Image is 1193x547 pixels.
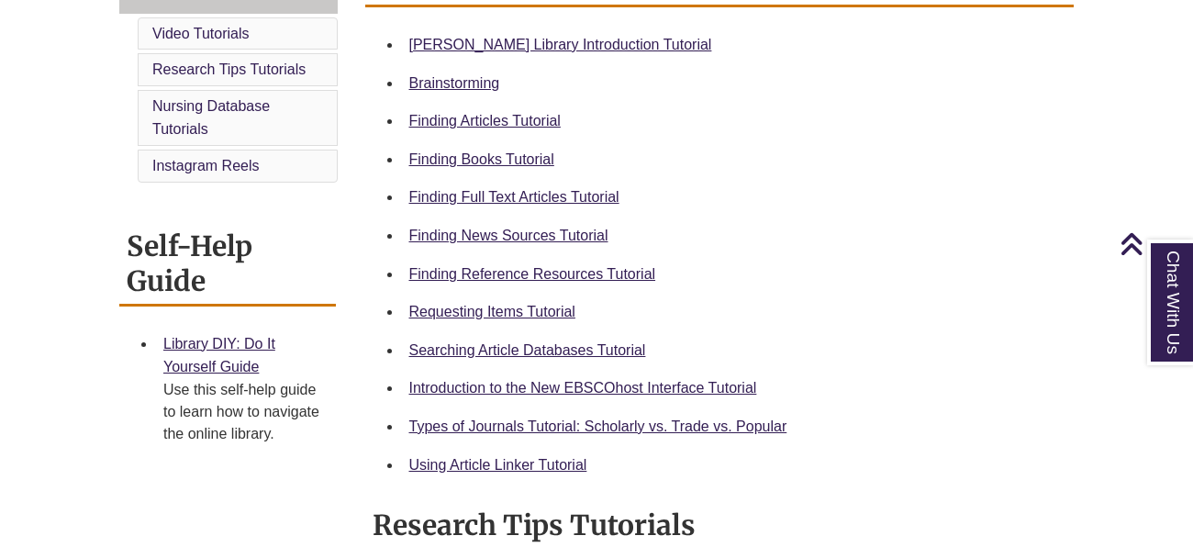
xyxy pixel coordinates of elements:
[409,151,554,167] a: Finding Books Tutorial
[152,158,260,173] a: Instagram Reels
[409,228,608,243] a: Finding News Sources Tutorial
[409,380,757,396] a: Introduction to the New EBSCOhost Interface Tutorial
[409,419,787,434] a: Types of Journals Tutorial: Scholarly vs. Trade vs. Popular
[152,26,250,41] a: Video Tutorials
[152,61,306,77] a: Research Tips Tutorials
[409,189,619,205] a: Finding Full Text Articles Tutorial
[163,379,321,445] div: Use this self-help guide to learn how to navigate the online library.
[409,113,561,128] a: Finding Articles Tutorial
[119,223,336,307] h2: Self-Help Guide
[152,98,270,138] a: Nursing Database Tutorials
[409,457,587,473] a: Using Article Linker Tutorial
[409,304,575,319] a: Requesting Items Tutorial
[163,336,275,375] a: Library DIY: Do It Yourself Guide
[409,266,656,282] a: Finding Reference Resources Tutorial
[409,75,500,91] a: Brainstorming
[409,342,646,358] a: Searching Article Databases Tutorial
[409,37,712,52] a: [PERSON_NAME] Library Introduction Tutorial
[1120,231,1188,256] a: Back to Top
